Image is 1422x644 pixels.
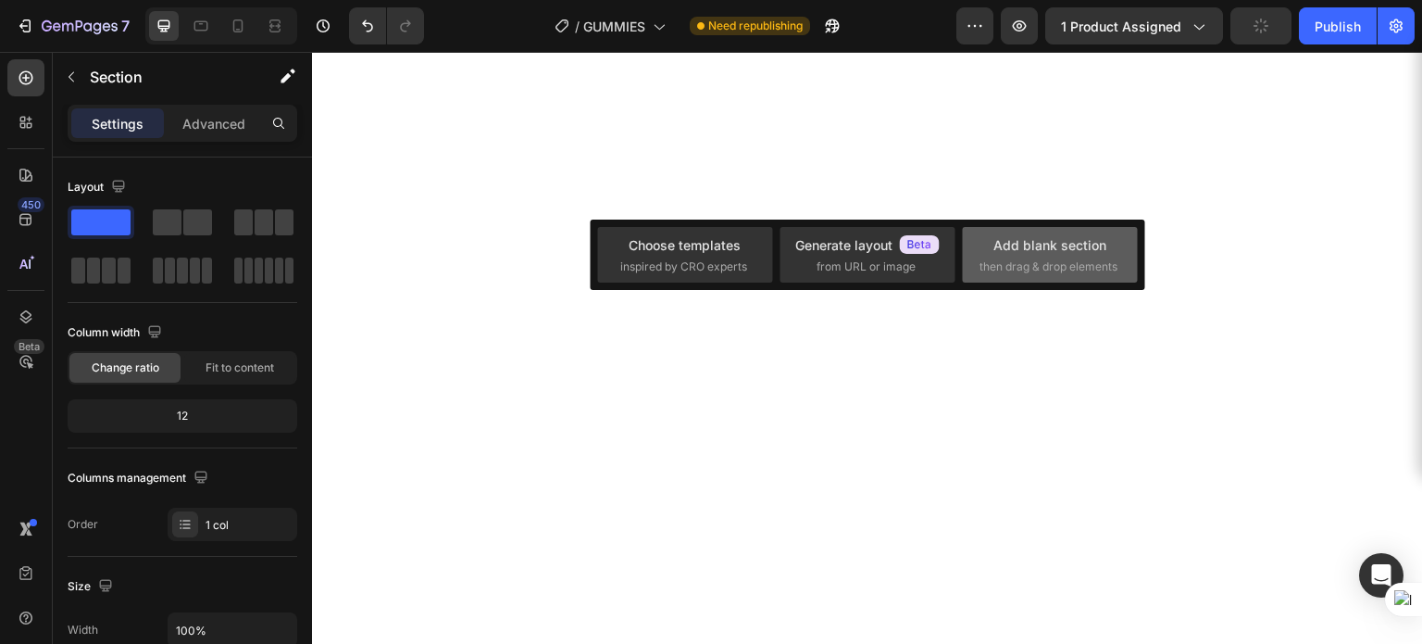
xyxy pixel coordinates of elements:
[1315,17,1361,36] div: Publish
[795,235,940,255] div: Generate layout
[979,259,1117,275] span: then drag & drop elements
[993,235,1106,255] div: Add blank section
[68,516,98,533] div: Order
[18,197,44,212] div: 450
[349,7,424,44] div: Undo/Redo
[1359,553,1403,598] div: Open Intercom Messenger
[312,52,1422,644] iframe: Design area
[817,259,916,275] span: from URL or image
[68,622,98,638] div: Width
[92,360,159,376] span: Change ratio
[206,360,274,376] span: Fit to content
[620,259,747,275] span: inspired by CRO experts
[90,66,242,88] p: Section
[68,575,117,600] div: Size
[1299,7,1377,44] button: Publish
[92,114,143,133] p: Settings
[71,403,293,429] div: 12
[708,18,803,34] span: Need republishing
[68,466,212,491] div: Columns management
[583,17,645,36] span: GUMMIES
[7,7,138,44] button: 7
[629,235,741,255] div: Choose templates
[1045,7,1223,44] button: 1 product assigned
[575,17,580,36] span: /
[121,15,130,37] p: 7
[206,517,293,534] div: 1 col
[182,114,245,133] p: Advanced
[68,321,166,346] div: Column width
[1061,17,1181,36] span: 1 product assigned
[68,175,130,200] div: Layout
[14,339,44,354] div: Beta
